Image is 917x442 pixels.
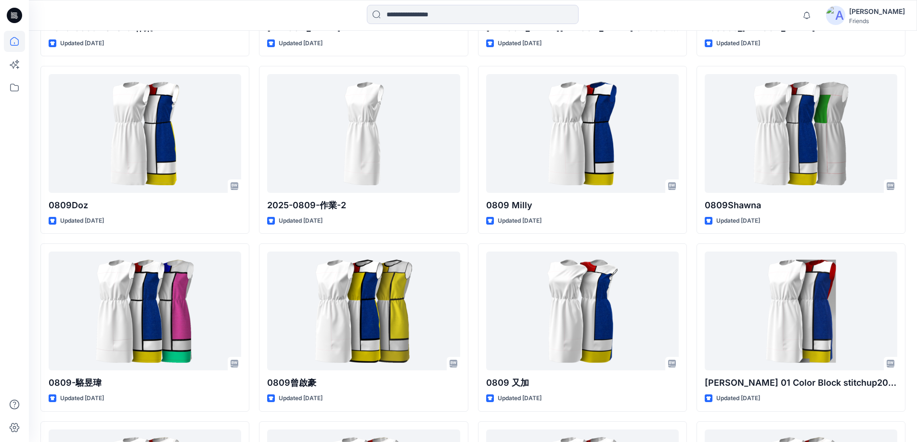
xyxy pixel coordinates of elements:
a: 0809-駱昱瑋 [49,252,241,370]
a: 2025-0809-作業-2 [267,74,460,193]
p: Updated [DATE] [60,38,104,49]
div: Friends [849,17,905,25]
p: 0809-駱昱瑋 [49,376,241,390]
a: 0809 Milly [486,74,679,193]
p: 0809曾啟豪 [267,376,460,390]
p: Updated [DATE] [60,393,104,404]
a: 0809曾啟豪 [267,252,460,370]
p: Updated [DATE] [279,393,323,404]
p: Updated [DATE] [716,216,760,226]
a: 0809Doz [49,74,241,193]
p: Updated [DATE] [498,38,542,49]
p: 0809Doz [49,199,241,212]
p: Updated [DATE] [279,216,323,226]
p: Updated [DATE] [498,216,542,226]
p: Updated [DATE] [716,38,760,49]
a: 0809 又加 [486,252,679,370]
div: [PERSON_NAME] [849,6,905,17]
img: avatar [826,6,845,25]
p: [PERSON_NAME] 01 Color Block stitchup20250809 [705,376,897,390]
p: Updated [DATE] [279,38,323,49]
p: 0809Shawna [705,199,897,212]
p: Updated [DATE] [498,393,542,404]
a: Jeff Chen 01 Color Block stitchup20250809 [705,252,897,370]
p: Updated [DATE] [60,216,104,226]
a: 0809Shawna [705,74,897,193]
p: 2025-0809-作業-2 [267,199,460,212]
p: Updated [DATE] [716,393,760,404]
p: 0809 又加 [486,376,679,390]
p: 0809 Milly [486,199,679,212]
